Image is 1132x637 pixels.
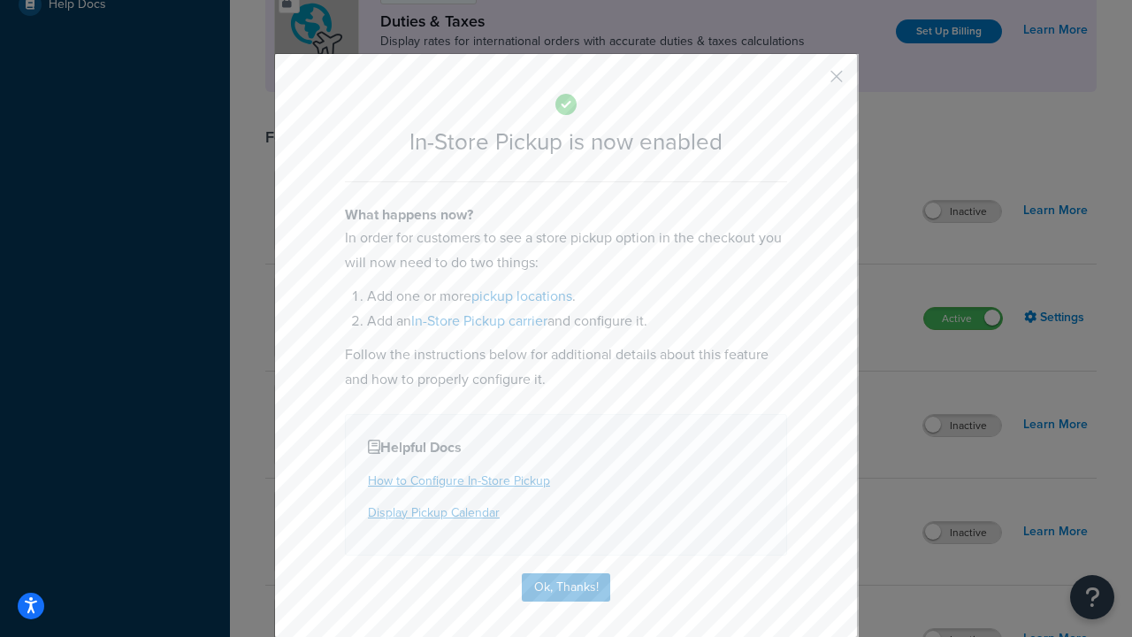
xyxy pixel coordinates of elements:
h2: In-Store Pickup is now enabled [345,129,787,155]
a: Display Pickup Calendar [368,503,500,522]
a: How to Configure In-Store Pickup [368,472,550,490]
li: Add an and configure it. [367,309,787,334]
li: Add one or more . [367,284,787,309]
p: Follow the instructions below for additional details about this feature and how to properly confi... [345,342,787,392]
h4: Helpful Docs [368,437,764,458]
button: Ok, Thanks! [522,573,610,602]
a: In-Store Pickup carrier [411,311,547,331]
h4: What happens now? [345,204,787,226]
a: pickup locations [471,286,572,306]
p: In order for customers to see a store pickup option in the checkout you will now need to do two t... [345,226,787,275]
